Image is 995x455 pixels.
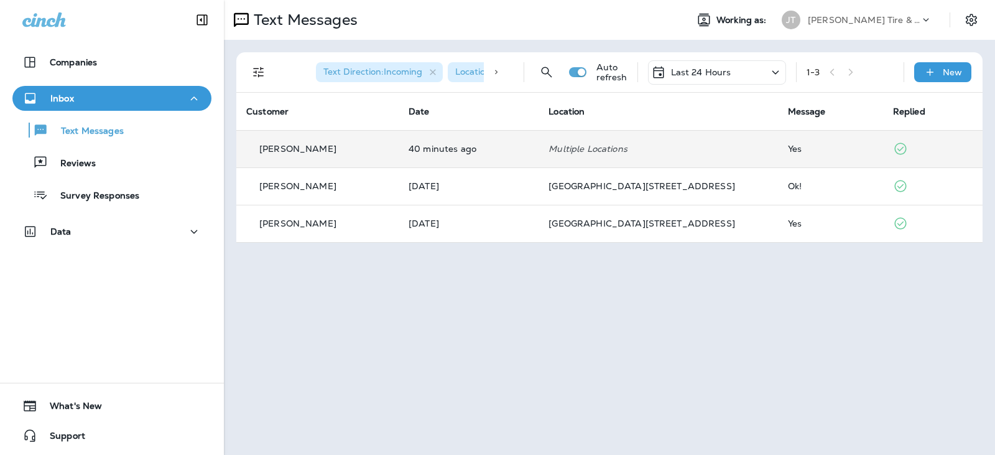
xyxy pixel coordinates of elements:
span: Location : [GEOGRAPHIC_DATA][STREET_ADDRESS] [455,66,677,77]
button: Collapse Sidebar [185,7,220,32]
p: [PERSON_NAME] [259,144,336,154]
button: Settings [960,9,983,31]
button: Data [12,219,211,244]
span: Location [548,106,585,117]
p: Sep 30, 2025 09:04 AM [409,218,529,228]
p: [PERSON_NAME] Tire & Auto [808,15,920,25]
button: Companies [12,50,211,75]
button: Inbox [12,86,211,111]
span: Text Direction : Incoming [323,66,422,77]
p: Inbox [50,93,74,103]
div: Text Direction:Incoming [316,62,443,82]
button: Support [12,423,211,448]
div: Location:[GEOGRAPHIC_DATA][STREET_ADDRESS] [448,62,672,82]
span: Replied [893,106,925,117]
div: Yes [788,218,873,228]
span: [GEOGRAPHIC_DATA][STREET_ADDRESS] [548,218,735,229]
p: Companies [50,57,97,67]
p: New [943,67,962,77]
span: What's New [37,401,102,416]
div: JT [782,11,800,29]
p: Sep 30, 2025 10:08 AM [409,181,529,191]
div: Ok! [788,181,873,191]
span: [GEOGRAPHIC_DATA][STREET_ADDRESS] [548,181,735,192]
button: What's New [12,393,211,418]
div: Yes [788,144,873,154]
button: Survey Responses [12,182,211,208]
p: Oct 1, 2025 04:29 PM [409,144,529,154]
button: Search Messages [534,60,559,85]
p: [PERSON_NAME] [259,218,336,228]
button: Filters [246,60,271,85]
button: Text Messages [12,117,211,143]
p: Last 24 Hours [671,67,731,77]
p: [PERSON_NAME] [259,181,336,191]
p: Reviews [48,158,96,170]
span: Customer [246,106,289,117]
p: Auto refresh [596,62,627,82]
p: Data [50,227,72,237]
div: 1 - 3 [807,67,820,77]
p: Text Messages [49,126,124,138]
span: Message [788,106,826,117]
button: Reviews [12,149,211,176]
p: Multiple Locations [548,144,767,154]
span: Date [409,106,430,117]
span: Working as: [716,15,769,26]
p: Survey Responses [48,190,139,202]
span: Support [37,431,85,446]
p: Text Messages [249,11,358,29]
